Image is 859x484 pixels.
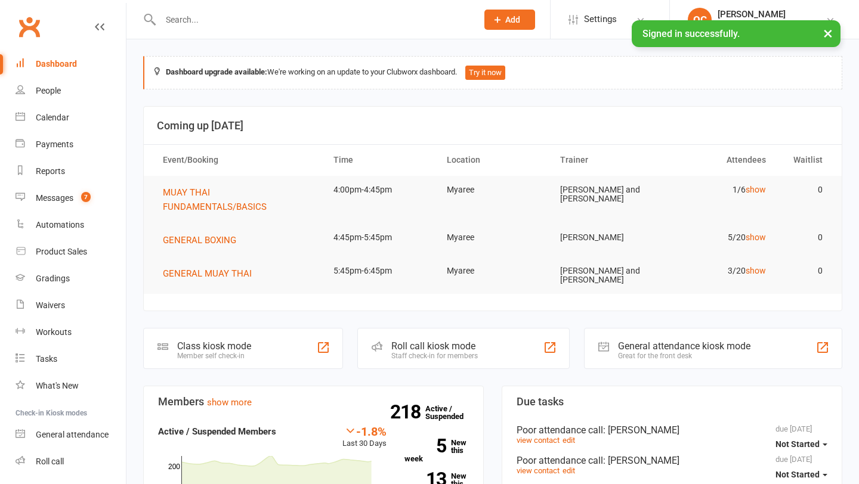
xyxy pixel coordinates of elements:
[603,455,679,466] span: : [PERSON_NAME]
[36,139,73,149] div: Payments
[404,439,469,463] a: 5New this week
[746,185,766,194] a: show
[777,224,833,252] td: 0
[549,176,663,213] td: [PERSON_NAME] and [PERSON_NAME]
[163,185,312,214] button: MUAY THAI FUNDAMENTALS/BASICS
[16,77,126,104] a: People
[777,257,833,285] td: 0
[36,193,73,203] div: Messages
[618,340,750,352] div: General attendance kiosk mode
[16,238,126,265] a: Product Sales
[16,346,126,373] a: Tasks
[549,224,663,252] td: [PERSON_NAME]
[775,433,827,455] button: Not Started
[36,300,65,310] div: Waivers
[390,403,425,421] strong: 218
[505,15,520,24] span: Add
[163,187,267,212] span: MUAY THAI FUNDAMENTALS/BASICS
[563,436,575,445] a: edit
[342,424,387,438] div: -1.8%
[36,381,79,390] div: What's New
[36,457,64,466] div: Roll call
[36,220,84,229] div: Automations
[16,131,126,158] a: Payments
[517,436,560,445] a: view contact
[404,437,446,455] strong: 5
[16,373,126,399] a: What's New
[342,424,387,450] div: Last 30 Days
[746,232,766,242] a: show
[177,352,251,360] div: Member self check-in
[425,396,478,429] a: 218Active / Suspended
[163,268,252,279] span: GENERAL MUAY THAI
[323,145,436,175] th: Time
[166,67,267,76] strong: Dashboard upgrade available:
[36,274,70,283] div: Gradings
[436,257,549,285] td: Myaree
[36,166,65,176] div: Reports
[16,185,126,212] a: Messages 7
[36,327,72,337] div: Workouts
[817,20,839,46] button: ×
[465,66,505,80] button: Try it now
[517,466,560,475] a: view contact
[163,266,260,281] button: GENERAL MUAY THAI
[157,120,829,132] h3: Coming up [DATE]
[143,56,842,89] div: We're working on an update to your Clubworx dashboard.
[436,145,549,175] th: Location
[484,10,535,30] button: Add
[36,430,109,439] div: General attendance
[36,86,61,95] div: People
[16,421,126,448] a: General attendance kiosk mode
[16,104,126,131] a: Calendar
[152,145,323,175] th: Event/Booking
[14,12,44,42] a: Clubworx
[16,265,126,292] a: Gradings
[177,340,251,352] div: Class kiosk mode
[323,224,436,252] td: 4:45pm-5:45pm
[663,257,776,285] td: 3/20
[436,176,549,204] td: Myaree
[718,20,826,30] div: Champions [PERSON_NAME]
[323,176,436,204] td: 4:00pm-4:45pm
[158,396,469,408] h3: Members
[517,455,827,466] div: Poor attendance call
[563,466,575,475] a: edit
[391,340,478,352] div: Roll call kiosk mode
[517,396,827,408] h3: Due tasks
[436,224,549,252] td: Myaree
[36,59,77,69] div: Dashboard
[163,233,245,247] button: GENERAL BOXING
[688,8,712,32] div: OC
[775,470,820,479] span: Not Started
[207,397,252,408] a: show more
[663,176,776,204] td: 1/6
[549,257,663,294] td: [PERSON_NAME] and [PERSON_NAME]
[746,266,766,275] a: show
[517,424,827,436] div: Poor attendance call
[16,292,126,319] a: Waivers
[642,28,740,39] span: Signed in successfully.
[16,212,126,238] a: Automations
[775,439,820,449] span: Not Started
[777,176,833,204] td: 0
[36,247,87,256] div: Product Sales
[618,352,750,360] div: Great for the front desk
[391,352,478,360] div: Staff check-in for members
[36,354,57,364] div: Tasks
[663,224,776,252] td: 5/20
[163,235,236,246] span: GENERAL BOXING
[16,448,126,475] a: Roll call
[323,257,436,285] td: 5:45pm-6:45pm
[16,51,126,77] a: Dashboard
[663,145,776,175] th: Attendees
[16,158,126,185] a: Reports
[158,426,276,437] strong: Active / Suspended Members
[81,192,91,202] span: 7
[777,145,833,175] th: Waitlist
[549,145,663,175] th: Trainer
[584,6,617,33] span: Settings
[718,9,826,20] div: [PERSON_NAME]
[603,424,679,436] span: : [PERSON_NAME]
[16,319,126,346] a: Workouts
